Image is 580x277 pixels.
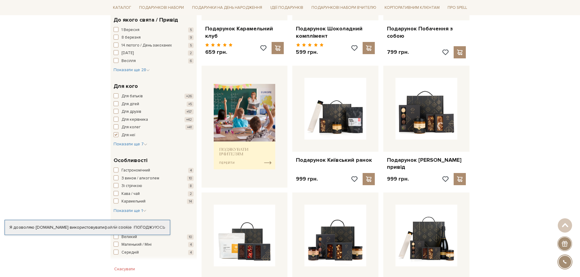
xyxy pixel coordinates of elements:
[121,101,139,107] span: Для дітей
[185,117,194,122] span: +42
[114,124,194,130] button: Для колег +41
[296,25,375,40] a: Подарунок Шоколадний комплімент
[188,35,194,40] span: 9
[205,25,284,40] a: Подарунок Карамельний клуб
[104,225,132,230] a: файли cookie
[114,183,194,189] button: Зі стрічкою 8
[187,234,194,240] span: 10
[121,43,172,49] span: 14 лютого / День закоханих
[121,27,139,33] span: 1 Вересня
[205,49,233,56] p: 659 грн.
[114,50,194,56] button: [DATE] 2
[114,109,194,115] button: Для друзів +57
[188,183,194,189] span: 8
[185,125,194,130] span: +41
[214,84,276,169] img: banner
[188,242,194,247] span: 4
[121,242,152,248] span: Маленький / Міні
[268,3,306,12] a: Ідеї подарунків
[121,250,139,256] span: Середній
[121,168,150,174] span: Гастрономічний
[121,183,142,189] span: Зі стрічкою
[296,175,318,182] p: 999 грн.
[387,25,466,40] a: Подарунок Побачення з собою
[114,82,138,90] span: Для кого
[137,3,186,12] a: Подарункові набори
[114,156,147,164] span: Особливості
[121,93,143,99] span: Для батьків
[134,225,165,230] a: Погоджуюсь
[387,49,409,56] p: 799 грн.
[187,176,194,181] span: 10
[382,3,442,12] a: Корпоративним клієнтам
[188,168,194,173] span: 4
[114,199,194,205] button: Карамельний 14
[114,208,146,213] span: Показати ще 1
[121,35,141,41] span: 8 березня
[114,250,194,256] button: Середній 4
[114,43,194,49] button: 14 лютого / День закоханих 5
[114,35,194,41] button: 8 березня 9
[114,242,194,248] button: Маленький / Міні 4
[114,58,194,64] button: Весілля 6
[188,191,194,196] span: 2
[190,3,265,12] a: Подарунки на День народження
[121,199,146,205] span: Карамельний
[114,234,194,240] button: Великий 10
[121,234,137,240] span: Великий
[114,168,194,174] button: Гастрономічний 4
[387,175,409,182] p: 999 грн.
[114,27,194,33] button: 1 Вересня 5
[187,199,194,204] span: 14
[445,3,469,12] a: Про Spell
[114,208,146,214] button: Показати ще 1
[121,175,159,182] span: З вином / алкоголем
[114,101,194,107] button: Для дітей +5
[121,109,141,115] span: Для друзів
[5,225,170,230] div: Я дозволяю [DOMAIN_NAME] використовувати
[185,94,194,99] span: +26
[111,264,139,274] button: Скасувати
[296,49,324,56] p: 599 грн.
[121,132,135,138] span: Для неї
[121,58,136,64] span: Весілля
[309,2,379,13] a: Подарункові набори Вчителю
[114,175,194,182] button: З вином / алкоголем 10
[114,191,194,197] button: Кава / чай 2
[187,102,194,107] span: +5
[114,16,178,24] span: До якого свята / Привід
[114,141,147,147] button: Показати ще 7
[121,191,140,197] span: Кава / чай
[188,43,194,48] span: 5
[114,132,194,138] button: Для неї
[114,117,194,123] button: Для керівника +42
[114,93,194,99] button: Для батьків +26
[121,124,141,130] span: Для колег
[188,27,194,33] span: 5
[387,157,466,171] a: Подарунок [PERSON_NAME] привід
[188,50,194,56] span: 2
[111,3,134,12] a: Каталог
[121,117,148,123] span: Для керівника
[114,67,150,73] button: Показати ще 28
[121,50,134,56] span: [DATE]
[188,250,194,255] span: 4
[296,157,375,164] a: Подарунок Київський ранок
[188,58,194,64] span: 6
[185,109,194,114] span: +57
[114,67,150,72] span: Показати ще 28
